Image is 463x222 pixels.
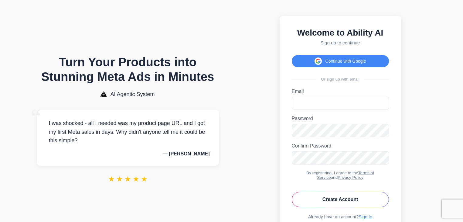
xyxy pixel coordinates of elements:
span: ★ [116,175,123,183]
span: ★ [141,175,148,183]
label: Confirm Password [292,143,389,149]
span: AI Agentic System [110,91,155,98]
label: Password [292,116,389,121]
a: Sign In [359,214,372,219]
div: By registering, I agree to the and [292,171,389,180]
h2: Welcome to Ability AI [292,28,389,38]
label: Email [292,89,389,94]
button: Create Account [292,192,389,207]
p: Sign up to continue [292,40,389,45]
h1: Turn Your Products into Stunning Meta Ads in Minutes [37,55,219,84]
a: Privacy Policy [338,175,363,180]
span: ★ [124,175,131,183]
span: ★ [133,175,139,183]
div: Or sign up with email [292,77,389,82]
a: Terms of Service [317,171,374,180]
p: I was shocked - all I needed was my product page URL and I got my first Meta sales in days. Why d... [46,119,210,145]
img: AI Agentic System Logo [100,92,107,97]
span: “ [31,104,42,131]
div: Already have an account? [292,214,389,219]
button: Continue with Google [292,55,389,67]
span: ★ [108,175,115,183]
p: — [PERSON_NAME] [46,151,210,157]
